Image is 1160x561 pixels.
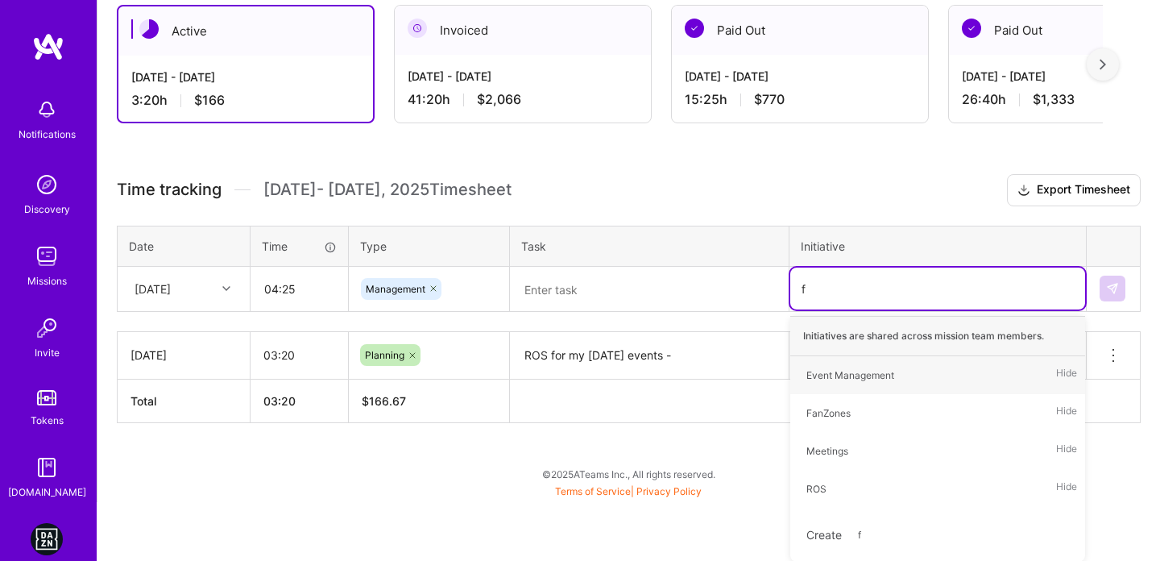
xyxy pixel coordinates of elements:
[408,19,427,38] img: Invoiced
[251,379,349,422] th: 03:20
[477,91,521,108] span: $2,066
[362,394,406,408] span: $ 166.67
[131,69,360,85] div: [DATE] - [DATE]
[1106,282,1119,295] img: Submit
[806,405,851,422] div: FanZones
[130,347,237,364] div: [DATE]
[962,19,981,38] img: Paid Out
[31,451,63,484] img: guide book
[685,68,915,85] div: [DATE] - [DATE]
[366,283,425,295] span: Management
[1056,440,1077,462] span: Hide
[31,523,63,555] img: DAZN: Event Moderators for Israel Based Team
[1007,174,1141,206] button: Export Timesheet
[27,523,67,555] a: DAZN: Event Moderators for Israel Based Team
[139,19,159,39] img: Active
[798,516,1077,554] div: Create
[408,68,638,85] div: [DATE] - [DATE]
[263,180,512,200] span: [DATE] - [DATE] , 2025 Timesheet
[512,334,787,378] textarea: ROS for my [DATE] events -
[32,32,64,61] img: logo
[1056,402,1077,424] span: Hide
[685,91,915,108] div: 15:25 h
[1056,364,1077,386] span: Hide
[251,334,348,376] input: HH:MM
[806,367,894,384] div: Event Management
[27,272,67,289] div: Missions
[1100,59,1106,70] img: right
[365,349,404,361] span: Planning
[262,238,337,255] div: Time
[1056,478,1077,500] span: Hide
[349,226,510,266] th: Type
[222,285,230,293] i: icon Chevron
[685,19,704,38] img: Paid Out
[555,485,702,497] span: |
[35,344,60,361] div: Invite
[31,312,63,344] img: Invite
[636,485,702,497] a: Privacy Policy
[117,180,222,200] span: Time tracking
[806,443,848,459] div: Meetings
[31,93,63,126] img: bell
[118,379,251,422] th: Total
[31,412,64,429] div: Tokens
[801,238,1075,255] div: Initiative
[24,201,70,218] div: Discovery
[118,226,251,266] th: Date
[672,6,928,55] div: Paid Out
[754,91,785,108] span: $770
[510,226,789,266] th: Task
[395,6,651,55] div: Invoiced
[408,91,638,108] div: 41:20 h
[31,168,63,201] img: discovery
[118,6,373,56] div: Active
[31,240,63,272] img: teamwork
[850,524,869,546] span: f
[1017,182,1030,199] i: icon Download
[790,316,1085,356] div: Initiatives are shared across mission team members.
[806,480,826,497] div: ROS
[8,484,86,501] div: [DOMAIN_NAME]
[19,126,76,143] div: Notifications
[1033,91,1075,108] span: $1,333
[251,268,347,310] input: HH:MM
[135,280,171,297] div: [DATE]
[97,454,1160,494] div: © 2025 ATeams Inc., All rights reserved.
[37,390,56,405] img: tokens
[131,92,360,109] div: 3:20 h
[194,92,225,109] span: $166
[555,485,631,497] a: Terms of Service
